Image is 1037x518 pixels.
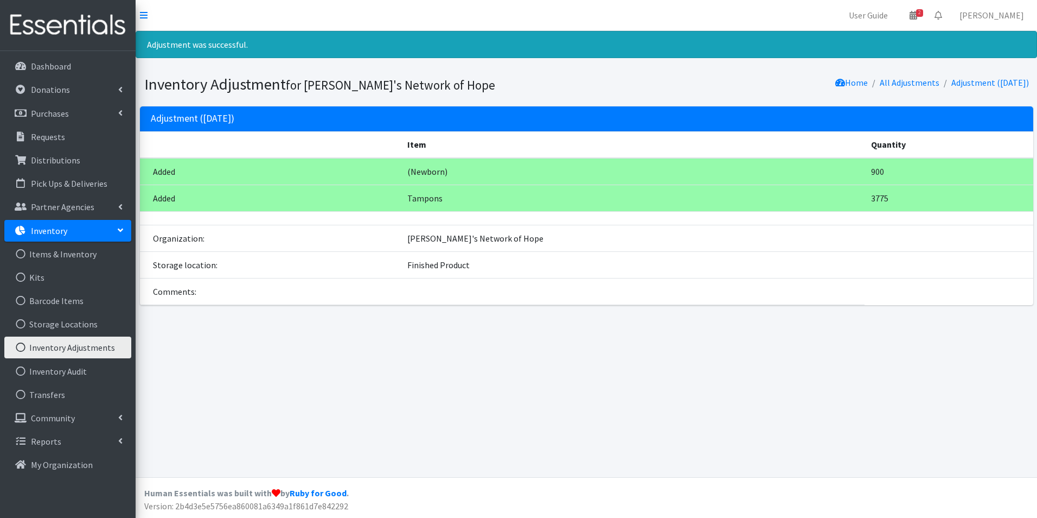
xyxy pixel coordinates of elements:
strong: Human Essentials was built with by . [144,488,349,498]
span: Version: 2b4d3e5e5756ea860081a6349a1f861d7e842292 [144,501,348,511]
a: Adjustment ([DATE]) [951,77,1029,88]
a: Home [835,77,868,88]
a: Items & Inventory [4,243,131,265]
td: Comments: [140,278,401,305]
a: Donations [4,79,131,100]
a: Distributions [4,149,131,171]
a: Inventory [4,220,131,242]
img: HumanEssentials [4,7,131,43]
a: Ruby for Good [290,488,347,498]
a: 2 [901,4,926,26]
a: My Organization [4,454,131,476]
h2: Adjustment ([DATE]) [151,113,234,124]
td: Added [140,185,401,211]
a: Inventory Adjustments [4,337,131,358]
td: 900 [865,158,1033,185]
th: Quantity [865,131,1033,158]
a: Barcode Items [4,290,131,312]
p: Purchases [31,108,69,119]
a: Partner Agencies [4,196,131,218]
a: Transfers [4,384,131,406]
td: Added [140,158,401,185]
a: Requests [4,126,131,148]
a: Purchases [4,103,131,124]
a: Storage Locations [4,313,131,335]
a: [PERSON_NAME] [951,4,1033,26]
a: Pick Ups & Deliveries [4,173,131,194]
span: 2 [916,9,923,17]
td: Organization: [140,225,401,251]
a: All Adjustments [880,77,939,88]
td: (Newborn) [401,158,865,185]
td: 3775 [865,185,1033,211]
a: Inventory Audit [4,361,131,382]
td: Tampons [401,185,865,211]
td: Finished Product [401,251,865,278]
p: Inventory [31,225,67,236]
h1: Inventory Adjustment [144,75,582,94]
td: Storage location: [140,251,401,278]
small: for [PERSON_NAME]'s Network of Hope [286,77,495,93]
p: Distributions [31,155,80,166]
a: User Guide [840,4,897,26]
td: [PERSON_NAME]'s Network of Hope [401,225,865,251]
p: Community [31,413,75,424]
p: Pick Ups & Deliveries [31,178,107,189]
a: Dashboard [4,55,131,77]
p: Donations [31,84,70,95]
p: Partner Agencies [31,201,94,212]
p: My Organization [31,459,93,470]
a: Community [4,407,131,429]
p: Reports [31,436,61,447]
p: Dashboard [31,61,71,72]
a: Kits [4,267,131,288]
div: Adjustment was successful. [136,31,1037,58]
p: Requests [31,131,65,142]
th: Item [401,131,865,158]
a: Reports [4,431,131,452]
